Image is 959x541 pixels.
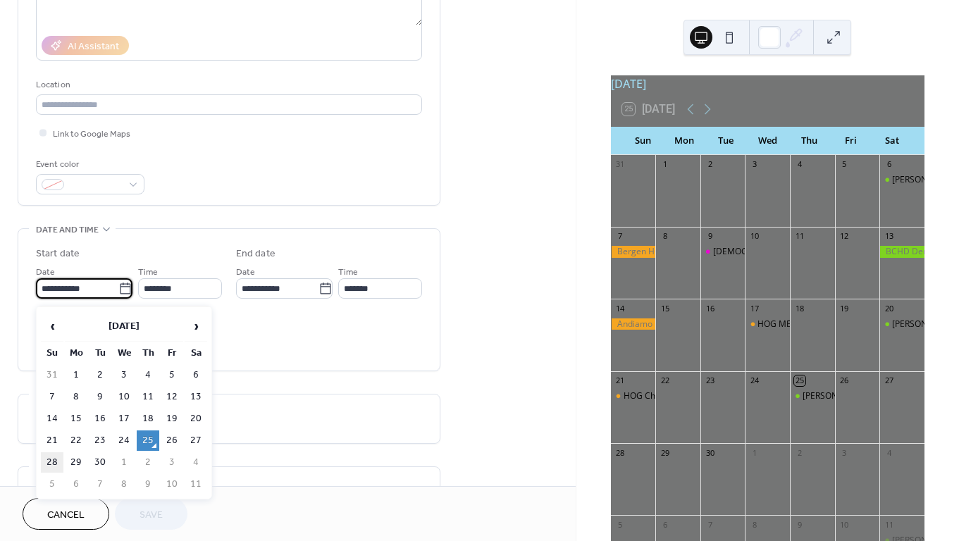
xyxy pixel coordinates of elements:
div: 9 [705,231,715,242]
button: Cancel [23,498,109,530]
span: Link to Google Maps [53,127,130,142]
div: 17 [749,303,760,313]
td: 8 [65,387,87,407]
td: 27 [185,430,207,451]
div: 5 [615,519,626,530]
td: 6 [185,365,207,385]
span: › [185,312,206,340]
div: HOG MEETING, 7:30 p.m. [757,318,856,330]
div: Bergen Harley Saddle Up Saturday, 10:00 a.m. [879,318,924,330]
td: 4 [137,365,159,385]
div: 14 [615,303,626,313]
div: Bergen Harley Bike Night, 5:00-8:30 p.m. [790,390,835,402]
td: 18 [137,409,159,429]
div: [DATE] [611,75,924,92]
div: 16 [705,303,715,313]
td: 1 [65,365,87,385]
div: 4 [794,159,805,170]
div: Bergen Harley Saddle Up Saturday, 10:00 a.m. [879,174,924,186]
td: 3 [161,452,183,473]
div: Start date [36,247,80,261]
th: We [113,343,135,363]
td: 15 [65,409,87,429]
div: End date [236,247,276,261]
td: 5 [161,365,183,385]
div: Tue [705,127,747,155]
td: 7 [89,474,111,495]
div: 21 [615,375,626,386]
div: 11 [794,231,805,242]
div: 29 [660,447,670,458]
td: 30 [89,452,111,473]
td: 24 [113,430,135,451]
td: 9 [137,474,159,495]
div: 4 [884,447,894,458]
td: 12 [161,387,183,407]
td: 11 [185,474,207,495]
span: Time [138,265,158,280]
div: Fri [830,127,872,155]
div: Thu [788,127,830,155]
div: 6 [660,519,670,530]
td: 26 [161,430,183,451]
div: 2 [705,159,715,170]
div: Location [36,77,419,92]
div: 5 [839,159,850,170]
td: 9 [89,387,111,407]
td: 17 [113,409,135,429]
div: 8 [749,519,760,530]
div: 1 [749,447,760,458]
div: 27 [884,375,894,386]
div: 3 [839,447,850,458]
td: 21 [41,430,63,451]
div: 24 [749,375,760,386]
th: Th [137,343,159,363]
td: 19 [161,409,183,429]
td: 10 [161,474,183,495]
th: Sa [185,343,207,363]
div: 12 [839,231,850,242]
div: 28 [615,447,626,458]
div: Sun [622,127,664,155]
td: 8 [113,474,135,495]
div: 20 [884,303,894,313]
th: Tu [89,343,111,363]
div: 10 [749,231,760,242]
span: Cancel [47,508,85,523]
div: HOG MEETING, 7:30 p.m. [745,318,790,330]
td: 2 [89,365,111,385]
td: 16 [89,409,111,429]
div: 25 [794,375,805,386]
td: 23 [89,430,111,451]
td: 10 [113,387,135,407]
span: Date [236,265,255,280]
td: 28 [41,452,63,473]
div: 7 [615,231,626,242]
div: 26 [839,375,850,386]
div: Event color [36,157,142,172]
td: 6 [65,474,87,495]
div: Wed [747,127,788,155]
div: 3 [749,159,760,170]
div: 19 [839,303,850,313]
div: Andiamo Run [611,318,656,330]
td: 13 [185,387,207,407]
div: Sat [872,127,913,155]
td: 1 [113,452,135,473]
div: 10 [839,519,850,530]
td: 4 [185,452,207,473]
th: Mo [65,343,87,363]
div: 15 [660,303,670,313]
td: 3 [113,365,135,385]
div: 18 [794,303,805,313]
div: HOG Chapter Ride, 9:30 a.m. [611,390,656,402]
div: Ladies of Harley, Barnyard and Carriage House, 6:30 p.m. [700,246,745,258]
span: Date [36,265,55,280]
td: 25 [137,430,159,451]
div: 7 [705,519,715,530]
td: 20 [185,409,207,429]
div: 13 [884,231,894,242]
td: 5 [41,474,63,495]
th: [DATE] [65,311,183,342]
